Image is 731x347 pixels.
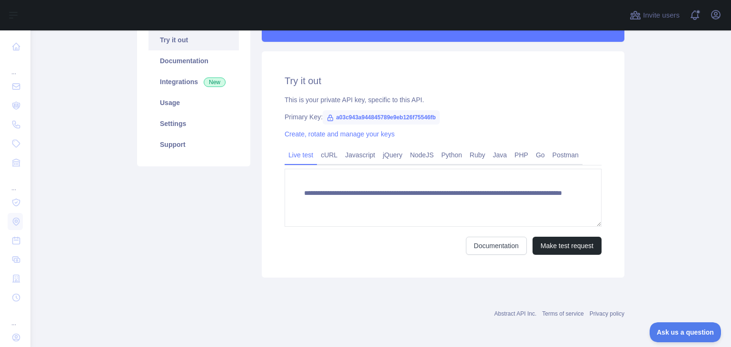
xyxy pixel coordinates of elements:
[285,112,602,122] div: Primary Key:
[148,50,239,71] a: Documentation
[323,110,440,125] span: a03c943a944845789e9eb126f75546fb
[8,173,23,192] div: ...
[406,147,437,163] a: NodeJS
[511,147,532,163] a: PHP
[341,147,379,163] a: Javascript
[466,237,527,255] a: Documentation
[489,147,511,163] a: Java
[148,134,239,155] a: Support
[532,147,549,163] a: Go
[628,8,682,23] button: Invite users
[549,147,583,163] a: Postman
[650,322,721,342] iframe: Toggle Customer Support
[466,147,489,163] a: Ruby
[285,130,395,138] a: Create, rotate and manage your keys
[542,310,583,317] a: Terms of service
[8,308,23,327] div: ...
[643,10,680,21] span: Invite users
[148,92,239,113] a: Usage
[437,147,466,163] a: Python
[148,113,239,134] a: Settings
[285,147,317,163] a: Live test
[533,237,602,255] button: Make test request
[285,74,602,87] h2: Try it out
[590,310,624,317] a: Privacy policy
[317,147,341,163] a: cURL
[148,71,239,92] a: Integrations New
[204,77,226,87] span: New
[379,147,406,163] a: jQuery
[285,95,602,105] div: This is your private API key, specific to this API.
[494,310,537,317] a: Abstract API Inc.
[148,29,239,50] a: Try it out
[8,57,23,76] div: ...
